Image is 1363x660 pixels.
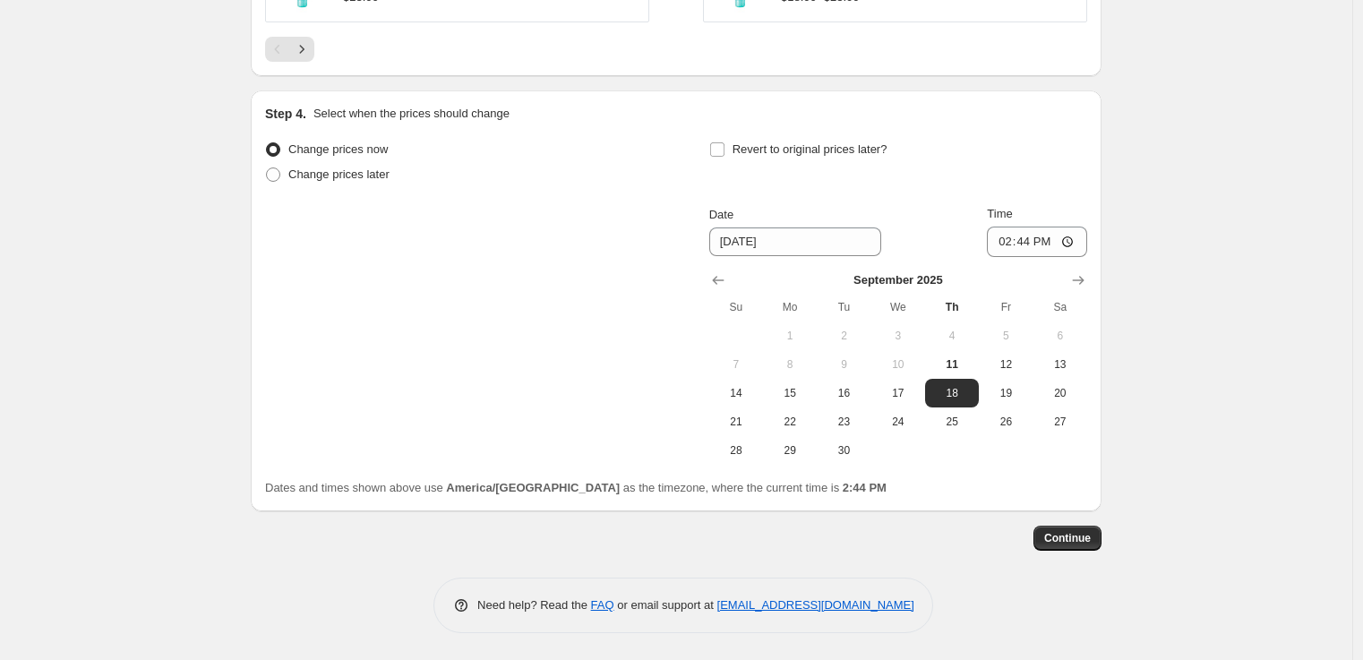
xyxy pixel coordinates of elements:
button: Monday September 1 2025 [763,321,817,350]
span: Date [709,208,733,221]
input: 9/11/2025 [709,227,881,256]
button: Show previous month, August 2025 [706,268,731,293]
span: We [879,300,918,314]
input: 12:00 [987,227,1087,257]
span: Su [716,300,756,314]
span: 10 [879,357,918,372]
span: Revert to original prices later? [733,142,887,156]
span: Time [987,207,1012,220]
span: Change prices now [288,142,388,156]
span: 23 [824,415,863,429]
button: Sunday September 7 2025 [709,350,763,379]
span: 7 [716,357,756,372]
button: Monday September 29 2025 [763,436,817,465]
p: Select when the prices should change [313,105,510,123]
span: Continue [1044,531,1091,545]
button: Wednesday September 3 2025 [871,321,925,350]
span: 9 [824,357,863,372]
button: Wednesday September 17 2025 [871,379,925,407]
span: 29 [770,443,810,458]
span: 6 [1041,329,1080,343]
span: 16 [824,386,863,400]
button: Tuesday September 30 2025 [817,436,870,465]
button: Thursday September 25 2025 [925,407,979,436]
span: 18 [932,386,972,400]
span: Change prices later [288,167,390,181]
button: Wednesday September 24 2025 [871,407,925,436]
span: 15 [770,386,810,400]
span: 17 [879,386,918,400]
span: 2 [824,329,863,343]
button: Monday September 8 2025 [763,350,817,379]
a: [EMAIL_ADDRESS][DOMAIN_NAME] [717,598,914,612]
button: Sunday September 21 2025 [709,407,763,436]
span: or email support at [614,598,717,612]
th: Saturday [1033,293,1087,321]
span: Th [932,300,972,314]
h2: Step 4. [265,105,306,123]
th: Monday [763,293,817,321]
button: Friday September 26 2025 [979,407,1033,436]
span: 22 [770,415,810,429]
span: 21 [716,415,756,429]
button: Thursday September 4 2025 [925,321,979,350]
button: Next [289,37,314,62]
button: Tuesday September 16 2025 [817,379,870,407]
span: 8 [770,357,810,372]
button: Saturday September 13 2025 [1033,350,1087,379]
button: Thursday September 18 2025 [925,379,979,407]
span: Tu [824,300,863,314]
span: 5 [986,329,1025,343]
button: Sunday September 14 2025 [709,379,763,407]
span: Mo [770,300,810,314]
span: 12 [986,357,1025,372]
button: Friday September 12 2025 [979,350,1033,379]
button: Continue [1033,526,1102,551]
a: FAQ [591,598,614,612]
th: Wednesday [871,293,925,321]
span: 11 [932,357,972,372]
th: Sunday [709,293,763,321]
span: 20 [1041,386,1080,400]
span: 3 [879,329,918,343]
span: Sa [1041,300,1080,314]
button: Monday September 15 2025 [763,379,817,407]
button: Wednesday September 10 2025 [871,350,925,379]
span: Dates and times shown above use as the timezone, where the current time is [265,481,887,494]
button: Saturday September 27 2025 [1033,407,1087,436]
span: 14 [716,386,756,400]
b: 2:44 PM [843,481,887,494]
span: 26 [986,415,1025,429]
button: Tuesday September 23 2025 [817,407,870,436]
nav: Pagination [265,37,314,62]
th: Thursday [925,293,979,321]
button: Saturday September 20 2025 [1033,379,1087,407]
span: 24 [879,415,918,429]
span: 30 [824,443,863,458]
span: 1 [770,329,810,343]
span: Fr [986,300,1025,314]
button: Saturday September 6 2025 [1033,321,1087,350]
button: Tuesday September 9 2025 [817,350,870,379]
button: Today Thursday September 11 2025 [925,350,979,379]
span: 28 [716,443,756,458]
button: Show next month, October 2025 [1066,268,1091,293]
span: Need help? Read the [477,598,591,612]
span: 27 [1041,415,1080,429]
span: 4 [932,329,972,343]
button: Friday September 19 2025 [979,379,1033,407]
th: Tuesday [817,293,870,321]
span: 13 [1041,357,1080,372]
th: Friday [979,293,1033,321]
button: Sunday September 28 2025 [709,436,763,465]
button: Monday September 22 2025 [763,407,817,436]
button: Friday September 5 2025 [979,321,1033,350]
span: 19 [986,386,1025,400]
button: Tuesday September 2 2025 [817,321,870,350]
span: 25 [932,415,972,429]
b: America/[GEOGRAPHIC_DATA] [446,481,620,494]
